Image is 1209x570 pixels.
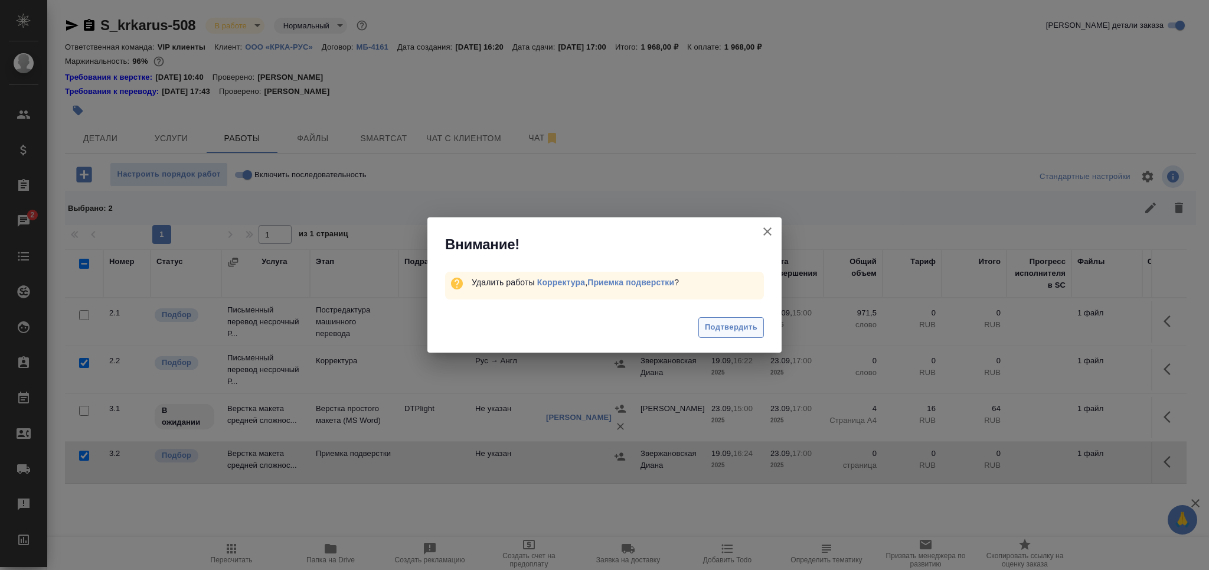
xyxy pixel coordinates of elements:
[445,235,519,254] span: Внимание!
[705,321,757,334] span: Подтвердить
[472,276,764,288] div: Удалить работы
[537,278,585,287] a: Корректура
[698,317,764,338] button: Подтвердить
[587,278,679,287] span: ?
[587,278,674,287] a: Приемка подверстки
[537,278,587,287] span: ,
